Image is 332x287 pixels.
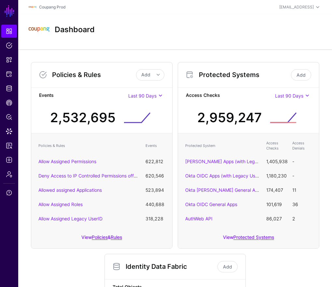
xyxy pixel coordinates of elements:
div: [EMAIL_ADDRESS] [279,4,314,10]
h3: Protected Systems [199,71,290,79]
td: 36 [289,197,315,212]
span: CAEP Hub [6,99,12,106]
a: Identity Data Fabric [1,82,17,95]
td: - [289,169,315,183]
h3: Policies & Rules [52,71,136,79]
a: Allow Assigned Roles [38,202,83,207]
a: Okta [PERSON_NAME] General Apps [185,187,263,193]
strong: Events [39,92,128,100]
img: svg+xml;base64,PHN2ZyBpZD0iTG9nbyIgeG1sbnM9Imh0dHA6Ly93d3cudzMub3JnLzIwMDAvc3ZnIiB3aWR0aD0iMTIxLj... [29,19,49,40]
strong: Access Checks [186,92,275,100]
td: 620,546 [142,169,168,183]
a: Dashboard [1,25,17,38]
span: Last 90 Days [275,93,303,98]
a: Add [291,69,311,81]
a: Protected Systems [1,68,17,81]
img: svg+xml;base64,PHN2ZyBpZD0iTG9nbyIgeG1sbnM9Imh0dHA6Ly93d3cudzMub3JnLzIwMDAvc3ZnIiB3aWR0aD0iMTIxLj... [29,3,36,11]
a: Snippets [1,53,17,66]
a: AuthWeb API [185,216,213,221]
a: Policies [92,234,108,240]
td: 523,894 [142,183,168,197]
div: 2,959,247 [197,108,262,127]
span: Data Lens [6,128,12,135]
td: 440,688 [142,197,168,212]
th: Policies & Rules [35,137,142,154]
a: Policies [1,39,17,52]
a: Access Reporting [1,139,17,152]
span: Identity Data Fabric [6,85,12,92]
a: Deny Access to IP Controlled Permissions off VDI [38,173,143,178]
span: Access Reporting [6,142,12,149]
a: Okta OIDC General Apps [185,202,237,207]
a: [PERSON_NAME] Apps (with Legacy UserID) [185,159,280,164]
th: Access Checks [263,137,289,154]
td: 1,180,230 [263,169,289,183]
span: Support [6,189,12,196]
td: - [289,154,315,169]
a: Okta OIDC Apps (with Legacy UserID) [185,173,266,178]
td: 2 [289,212,315,226]
a: Coupang Prod [39,5,65,9]
td: 622,812 [142,154,168,169]
td: 174,407 [263,183,289,197]
td: 11 [289,183,315,197]
a: Add [217,261,238,272]
td: 1,405,938 [263,154,289,169]
div: 2,532,695 [50,108,116,127]
td: 318,228 [142,212,168,226]
a: CAEP Hub [1,96,17,109]
span: Snippets [6,57,12,63]
th: Access Denials [289,137,315,154]
a: Allow Assigned Legacy UserID [38,216,103,221]
td: 86,027 [263,212,289,226]
span: Policies [6,42,12,49]
a: Allowed assigned Applications [38,187,102,193]
span: Protected Systems [6,71,12,77]
span: Dashboard [6,28,12,34]
h3: Identity Data Fabric [126,263,216,270]
a: Logs [1,153,17,166]
a: Allow Assigned Permissions [38,159,96,164]
a: Rules [111,234,122,240]
div: View [178,230,319,248]
span: Logs [6,157,12,163]
a: Policy Lens [1,111,17,124]
a: Protected Systems [233,234,274,240]
a: SGNL [4,4,15,18]
a: Data Lens [1,125,17,138]
span: Policy Lens [6,114,12,120]
h2: Dashboard [55,25,95,34]
span: Last 90 Days [128,93,157,98]
td: 101,619 [263,197,289,212]
span: Add [141,72,150,77]
th: Protected System [182,137,263,154]
div: View & [31,230,172,248]
span: Admin [6,171,12,177]
th: Events [142,137,168,154]
a: Admin [1,168,17,181]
